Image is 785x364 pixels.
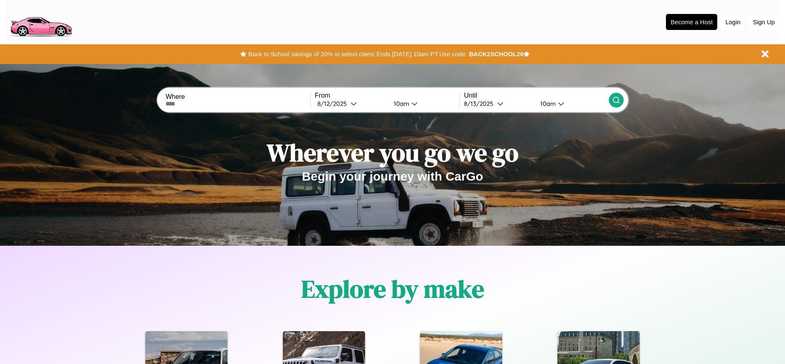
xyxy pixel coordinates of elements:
div: 10am [536,100,558,108]
h1: Explore by make [301,272,484,306]
button: Become a Host [666,14,717,30]
label: From [315,92,459,99]
label: Where [165,93,310,101]
button: 8/12/2025 [315,99,387,108]
div: 8 / 13 / 2025 [464,100,497,108]
b: BACK2SCHOOL20 [469,50,523,57]
button: Login [721,14,745,30]
button: 10am [534,99,608,108]
div: 10am [390,100,411,108]
img: logo [6,4,76,39]
button: 10am [387,99,459,108]
label: Until [464,92,608,99]
button: Sign Up [749,14,779,30]
div: 8 / 12 / 2025 [317,100,351,108]
button: Back to School savings of 20% in select cities! Ends [DATE] 10am PT.Use code: [246,48,469,60]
